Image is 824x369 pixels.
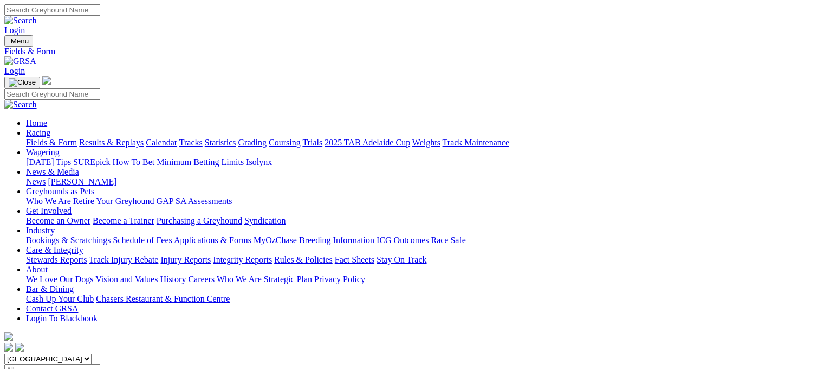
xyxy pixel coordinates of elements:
[26,206,72,215] a: Get Involved
[26,118,47,128] a: Home
[4,77,40,88] button: Toggle navigation
[377,236,429,245] a: ICG Outcomes
[26,196,71,206] a: Who We Are
[254,236,297,245] a: MyOzChase
[9,78,36,87] img: Close
[4,35,33,47] button: Toggle navigation
[431,236,465,245] a: Race Safe
[4,66,25,75] a: Login
[26,167,79,176] a: News & Media
[157,196,232,206] a: GAP SA Assessments
[160,255,211,264] a: Injury Reports
[26,284,74,294] a: Bar & Dining
[26,236,820,245] div: Industry
[325,138,410,147] a: 2025 TAB Adelaide Cup
[188,275,215,284] a: Careers
[95,275,158,284] a: Vision and Values
[26,275,820,284] div: About
[205,138,236,147] a: Statistics
[26,245,83,255] a: Care & Integrity
[26,265,48,274] a: About
[26,177,46,186] a: News
[26,138,77,147] a: Fields & Form
[26,236,111,245] a: Bookings & Scratchings
[26,294,94,303] a: Cash Up Your Club
[26,177,820,187] div: News & Media
[26,148,60,157] a: Wagering
[26,196,820,206] div: Greyhounds as Pets
[26,216,820,226] div: Get Involved
[89,255,158,264] a: Track Injury Rebate
[113,157,155,167] a: How To Bet
[443,138,509,147] a: Track Maintenance
[26,157,820,167] div: Wagering
[213,255,272,264] a: Integrity Reports
[26,138,820,148] div: Racing
[238,138,267,147] a: Grading
[160,275,186,284] a: History
[174,236,251,245] a: Applications & Forms
[42,76,51,85] img: logo-grsa-white.png
[246,157,272,167] a: Isolynx
[26,294,820,304] div: Bar & Dining
[26,255,820,265] div: Care & Integrity
[26,216,90,225] a: Become an Owner
[4,26,25,35] a: Login
[4,88,100,100] input: Search
[113,236,172,245] a: Schedule of Fees
[217,275,262,284] a: Who We Are
[4,100,37,110] img: Search
[4,4,100,16] input: Search
[26,128,50,137] a: Racing
[302,138,322,147] a: Trials
[26,304,78,313] a: Contact GRSA
[412,138,440,147] a: Weights
[274,255,333,264] a: Rules & Policies
[4,16,37,26] img: Search
[377,255,426,264] a: Stay On Track
[11,37,29,45] span: Menu
[299,236,374,245] a: Breeding Information
[26,314,98,323] a: Login To Blackbook
[157,157,244,167] a: Minimum Betting Limits
[4,56,36,66] img: GRSA
[73,196,154,206] a: Retire Your Greyhound
[269,138,301,147] a: Coursing
[335,255,374,264] a: Fact Sheets
[26,187,94,196] a: Greyhounds as Pets
[244,216,286,225] a: Syndication
[4,343,13,352] img: facebook.svg
[4,332,13,341] img: logo-grsa-white.png
[48,177,116,186] a: [PERSON_NAME]
[96,294,230,303] a: Chasers Restaurant & Function Centre
[4,47,820,56] a: Fields & Form
[26,275,93,284] a: We Love Our Dogs
[179,138,203,147] a: Tracks
[73,157,110,167] a: SUREpick
[264,275,312,284] a: Strategic Plan
[26,157,71,167] a: [DATE] Tips
[157,216,242,225] a: Purchasing a Greyhound
[79,138,144,147] a: Results & Replays
[15,343,24,352] img: twitter.svg
[26,226,55,235] a: Industry
[93,216,154,225] a: Become a Trainer
[314,275,365,284] a: Privacy Policy
[26,255,87,264] a: Stewards Reports
[146,138,177,147] a: Calendar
